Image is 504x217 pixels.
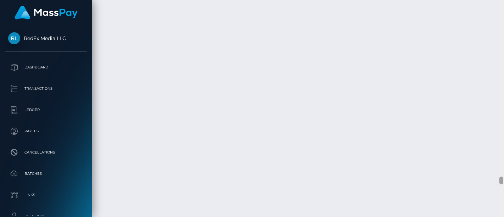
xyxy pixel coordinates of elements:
[5,59,87,76] a: Dashboard
[8,126,84,137] p: Payees
[5,122,87,140] a: Payees
[5,144,87,161] a: Cancellations
[5,80,87,98] a: Transactions
[5,165,87,183] a: Batches
[8,32,20,44] img: RedEx Media LLC
[8,62,84,73] p: Dashboard
[5,186,87,204] a: Links
[8,168,84,179] p: Batches
[8,147,84,158] p: Cancellations
[8,83,84,94] p: Transactions
[5,101,87,119] a: Ledger
[8,190,84,200] p: Links
[5,35,87,41] span: RedEx Media LLC
[8,105,84,115] p: Ledger
[15,6,78,20] img: MassPay Logo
